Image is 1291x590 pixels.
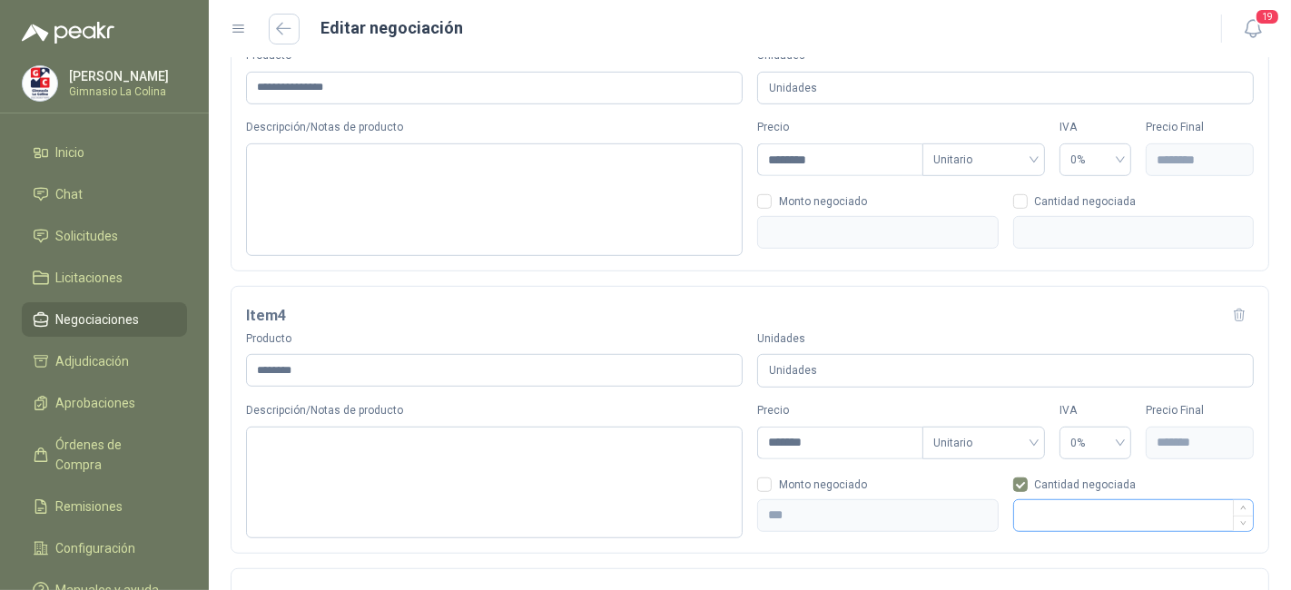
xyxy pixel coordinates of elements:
[1070,146,1120,173] span: 0%
[22,22,114,44] img: Logo peakr
[757,119,922,136] label: Precio
[757,354,1254,388] div: Unidades
[1255,8,1280,25] span: 19
[22,302,187,337] a: Negociaciones
[56,184,84,204] span: Chat
[1028,196,1144,207] span: Cantidad negociada
[22,531,187,565] a: Configuración
[22,135,187,170] a: Inicio
[56,497,123,516] span: Remisiones
[246,402,743,419] label: Descripción/Notas de producto
[1070,429,1120,457] span: 0%
[246,119,743,136] label: Descripción/Notas de producto
[56,351,130,371] span: Adjudicación
[1059,402,1131,419] label: IVA
[22,261,187,295] a: Licitaciones
[757,330,1254,348] label: Unidades
[1059,119,1131,136] label: IVA
[1240,505,1247,511] span: up
[22,489,187,524] a: Remisiones
[772,479,874,490] span: Monto negociado
[22,219,187,253] a: Solicitudes
[933,429,1034,457] span: Unitario
[22,428,187,482] a: Órdenes de Compra
[1146,402,1254,419] label: Precio Final
[56,435,170,475] span: Órdenes de Compra
[1146,119,1254,136] label: Precio Final
[22,177,187,211] a: Chat
[56,310,140,329] span: Negociaciones
[757,402,922,419] label: Precio
[56,268,123,288] span: Licitaciones
[69,70,182,83] p: [PERSON_NAME]
[933,146,1034,173] span: Unitario
[56,538,136,558] span: Configuración
[56,393,136,413] span: Aprobaciones
[1233,500,1253,516] span: Increase Value
[1028,479,1144,490] span: Cantidad negociada
[757,72,1254,105] div: Unidades
[22,344,187,379] a: Adjudicación
[1237,13,1269,45] button: 19
[772,196,874,207] span: Monto negociado
[1240,520,1247,526] span: down
[69,86,182,97] p: Gimnasio La Colina
[23,66,57,101] img: Company Logo
[22,386,187,420] a: Aprobaciones
[56,226,119,246] span: Solicitudes
[246,304,286,328] h3: Item 4
[56,143,85,162] span: Inicio
[321,15,464,41] h1: Editar negociación
[246,330,743,348] label: Producto
[1233,516,1253,531] span: Decrease Value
